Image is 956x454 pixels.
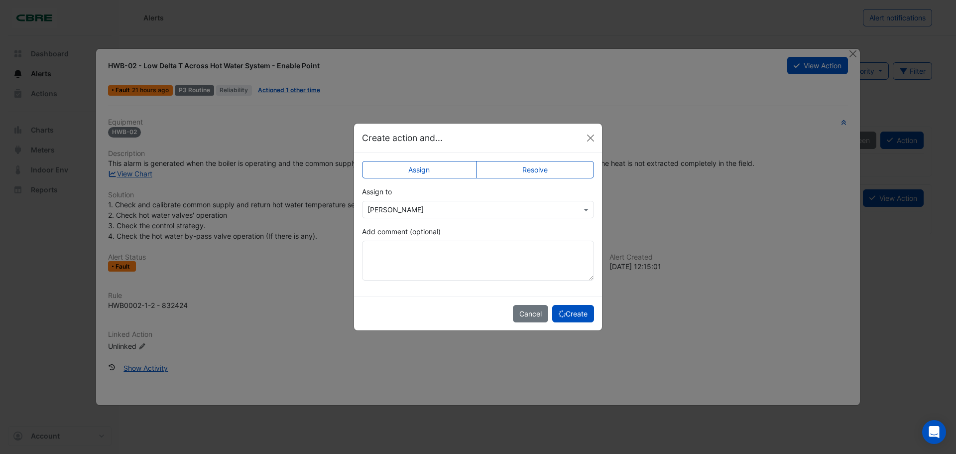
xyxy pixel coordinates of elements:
button: Create [552,305,594,322]
button: Close [583,131,598,146]
div: Open Intercom Messenger [922,420,946,444]
label: Add comment (optional) [362,226,441,237]
label: Resolve [476,161,595,178]
label: Assign to [362,186,392,197]
label: Assign [362,161,477,178]
h5: Create action and... [362,132,443,145]
button: Cancel [513,305,548,322]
